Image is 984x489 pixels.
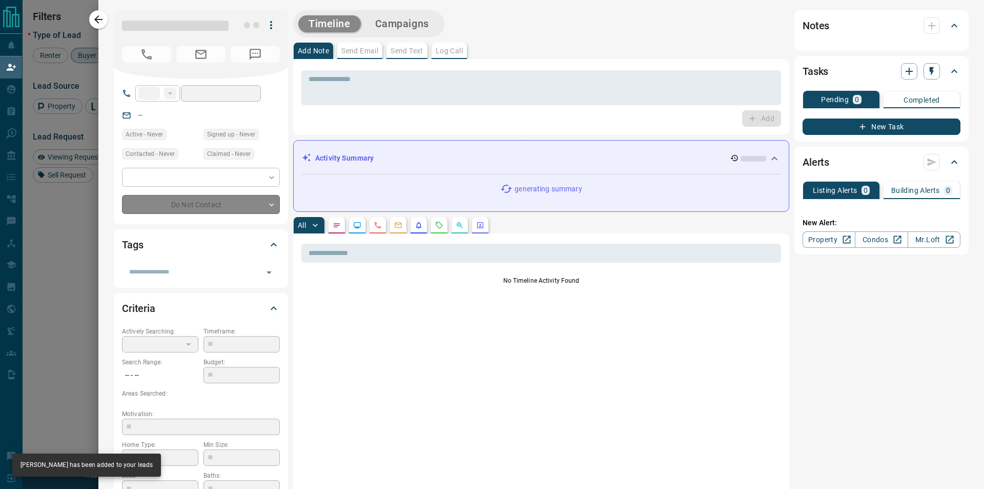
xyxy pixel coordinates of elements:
p: Areas Searched: [122,389,280,398]
p: Activity Summary [315,153,374,164]
div: Activity Summary [302,149,781,168]
div: Alerts [803,150,960,174]
svg: Opportunities [456,221,464,229]
p: generating summary [515,184,582,194]
a: Property [803,231,855,248]
p: 0 [855,96,859,103]
p: No Timeline Activity Found [301,276,781,285]
span: No Email [176,46,225,63]
div: Tags [122,232,280,257]
p: Completed [904,96,940,104]
p: All [298,222,306,229]
p: Add Note [298,47,329,54]
span: Contacted - Never [126,149,175,159]
h2: Tasks [803,63,828,80]
p: Pending [821,96,849,103]
p: Search Range: [122,358,198,367]
p: Min Size: [203,440,280,449]
div: [PERSON_NAME] has been added to your leads [20,457,153,474]
p: Actively Searching: [122,327,198,336]
svg: Emails [394,221,402,229]
p: Budget: [203,358,280,367]
span: Active - Never [126,129,163,140]
svg: Listing Alerts [415,221,423,229]
span: Claimed - Never [207,149,251,159]
span: Signed up - Never [207,129,255,140]
p: Motivation: [122,409,280,419]
button: Open [262,265,276,280]
p: 0 [946,187,950,194]
div: Tasks [803,59,960,84]
a: Mr.Loft [908,231,960,248]
button: Campaigns [365,15,439,32]
div: Criteria [122,296,280,321]
button: Timeline [298,15,361,32]
p: Home Type: [122,440,198,449]
p: -- - -- [122,367,198,384]
span: No Number [122,46,171,63]
p: Listing Alerts [813,187,857,194]
svg: Requests [435,221,443,229]
svg: Lead Browsing Activity [353,221,361,229]
p: 0 [864,187,868,194]
svg: Notes [333,221,341,229]
div: Notes [803,13,960,38]
svg: Agent Actions [476,221,484,229]
p: New Alert: [803,218,960,228]
p: Building Alerts [891,187,940,194]
span: No Number [231,46,280,63]
p: Timeframe: [203,327,280,336]
a: Condos [855,231,908,248]
h2: Criteria [122,300,155,317]
h2: Notes [803,17,829,34]
svg: Calls [374,221,382,229]
h2: Alerts [803,154,829,170]
p: Baths: [203,471,280,480]
h2: Tags [122,237,143,253]
div: Do Not Contact [122,195,280,214]
a: -- [138,111,142,119]
button: New Task [803,119,960,135]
